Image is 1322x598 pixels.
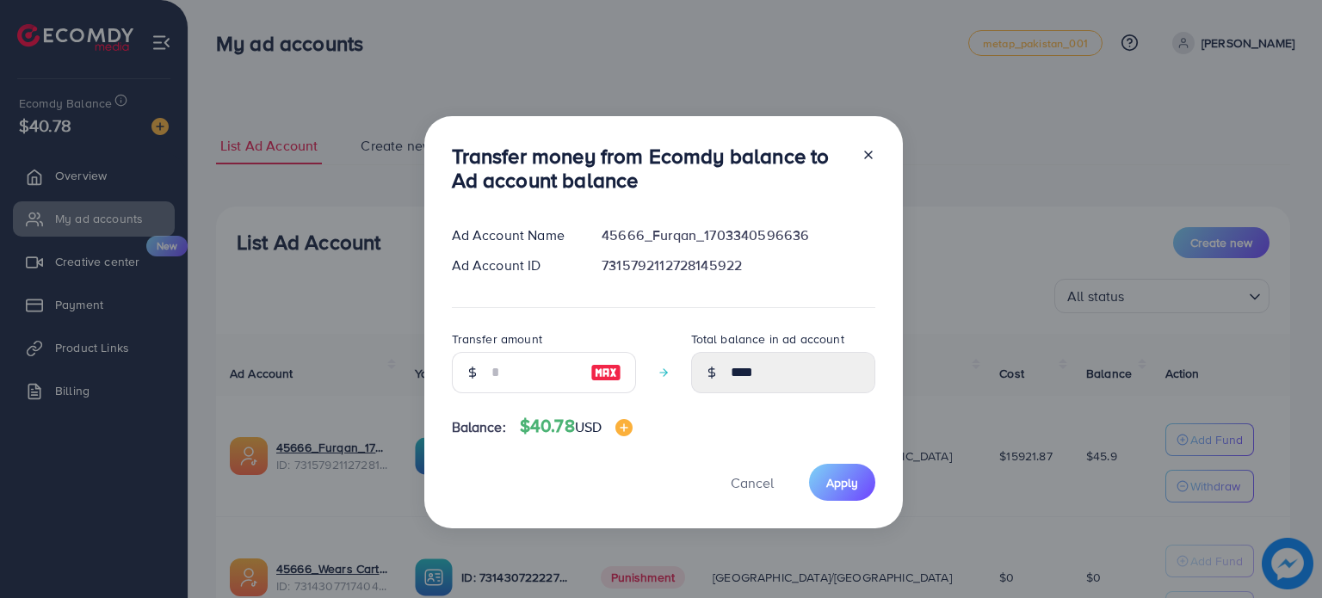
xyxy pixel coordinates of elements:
[588,225,888,245] div: 45666_Furqan_1703340596636
[709,464,795,501] button: Cancel
[438,256,589,275] div: Ad Account ID
[520,416,633,437] h4: $40.78
[452,144,848,194] h3: Transfer money from Ecomdy balance to Ad account balance
[452,330,542,348] label: Transfer amount
[826,474,858,491] span: Apply
[590,362,621,383] img: image
[452,417,506,437] span: Balance:
[438,225,589,245] div: Ad Account Name
[691,330,844,348] label: Total balance in ad account
[615,419,633,436] img: image
[809,464,875,501] button: Apply
[575,417,602,436] span: USD
[731,473,774,492] span: Cancel
[588,256,888,275] div: 7315792112728145922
